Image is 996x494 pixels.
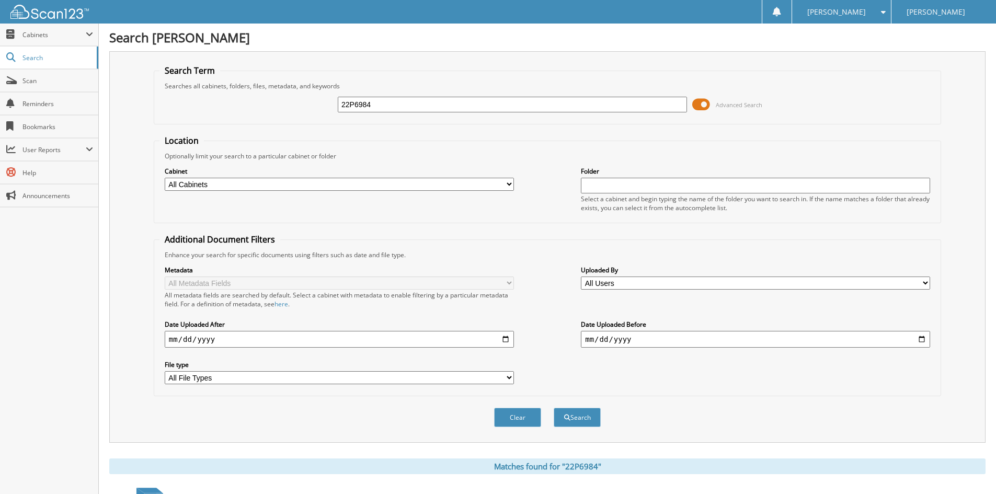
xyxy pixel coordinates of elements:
label: Metadata [165,266,514,274]
legend: Additional Document Filters [159,234,280,245]
label: Folder [581,167,930,176]
button: Clear [494,408,541,427]
div: Select a cabinet and begin typing the name of the folder you want to search in. If the name match... [581,194,930,212]
div: Enhance your search for specific documents using filters such as date and file type. [159,250,935,259]
span: Search [22,53,91,62]
span: [PERSON_NAME] [807,9,866,15]
a: here [274,300,288,308]
label: Date Uploaded After [165,320,514,329]
span: Cabinets [22,30,86,39]
button: Search [554,408,601,427]
span: [PERSON_NAME] [907,9,965,15]
span: Reminders [22,99,93,108]
legend: Location [159,135,204,146]
label: Uploaded By [581,266,930,274]
span: Announcements [22,191,93,200]
span: Help [22,168,93,177]
legend: Search Term [159,65,220,76]
span: Scan [22,76,93,85]
span: User Reports [22,145,86,154]
label: Date Uploaded Before [581,320,930,329]
input: start [165,331,514,348]
img: scan123-logo-white.svg [10,5,89,19]
input: end [581,331,930,348]
span: Bookmarks [22,122,93,131]
div: Searches all cabinets, folders, files, metadata, and keywords [159,82,935,90]
span: Advanced Search [716,101,762,109]
div: All metadata fields are searched by default. Select a cabinet with metadata to enable filtering b... [165,291,514,308]
div: Optionally limit your search to a particular cabinet or folder [159,152,935,160]
label: File type [165,360,514,369]
label: Cabinet [165,167,514,176]
div: Matches found for "22P6984" [109,458,986,474]
h1: Search [PERSON_NAME] [109,29,986,46]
